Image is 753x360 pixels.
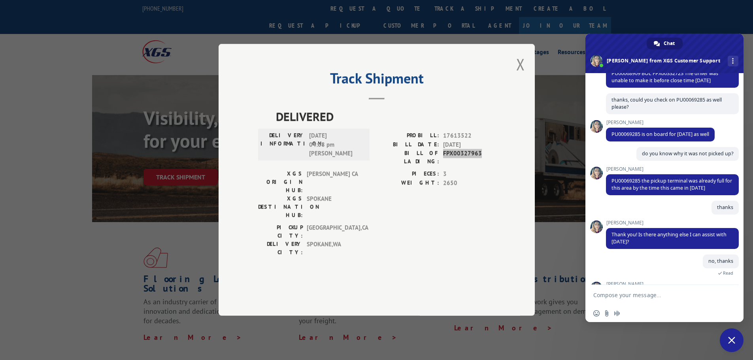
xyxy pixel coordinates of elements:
[708,258,733,264] span: no, thanks
[642,150,733,157] span: do you know why it was not picked up?
[260,132,305,158] label: DELIVERY INFORMATION:
[611,96,722,110] span: thanks, could you check on PU00069285 as well please?
[611,231,727,245] span: Thank you! Is there anything else I can assist with [DATE]?
[728,56,738,66] div: More channels
[307,170,360,195] span: [PERSON_NAME] CA
[606,166,739,172] span: [PERSON_NAME]
[606,120,715,125] span: [PERSON_NAME]
[723,270,733,276] span: Read
[377,140,439,149] label: BILL DATE:
[377,149,439,166] label: BILL OF LADING:
[593,292,718,299] textarea: Compose your message...
[377,170,439,179] label: PIECES:
[307,224,360,240] span: [GEOGRAPHIC_DATA] , CA
[377,179,439,188] label: WEIGHT:
[606,281,739,287] span: [PERSON_NAME]
[664,38,675,49] span: Chat
[276,108,495,126] span: DELIVERED
[307,240,360,257] span: SPOKANE , WA
[258,240,303,257] label: DELIVERY CITY:
[611,63,718,84] span: This is on board for pick up [DATE] under PU00068909 BOL FPX00332723 The driver was unable to mak...
[307,195,360,220] span: SPOKANE
[606,220,739,226] span: [PERSON_NAME]
[443,149,495,166] span: FPX00327963
[443,132,495,141] span: 17613522
[443,140,495,149] span: [DATE]
[258,73,495,88] h2: Track Shipment
[604,310,610,317] span: Send a file
[443,179,495,188] span: 2650
[377,132,439,141] label: PROBILL:
[258,224,303,240] label: PICKUP CITY:
[717,204,733,211] span: thanks
[309,132,362,158] span: [DATE] 04:08 pm [PERSON_NAME]
[611,131,709,138] span: PU00069285 is on board for [DATE] as well
[611,177,732,191] span: PU00069285 the pickup terminal was already full for this area by the time this came in [DATE]
[614,310,620,317] span: Audio message
[720,328,744,352] div: Close chat
[593,310,600,317] span: Insert an emoji
[647,38,683,49] div: Chat
[258,170,303,195] label: XGS ORIGIN HUB:
[258,195,303,220] label: XGS DESTINATION HUB:
[516,54,525,75] button: Close modal
[443,170,495,179] span: 3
